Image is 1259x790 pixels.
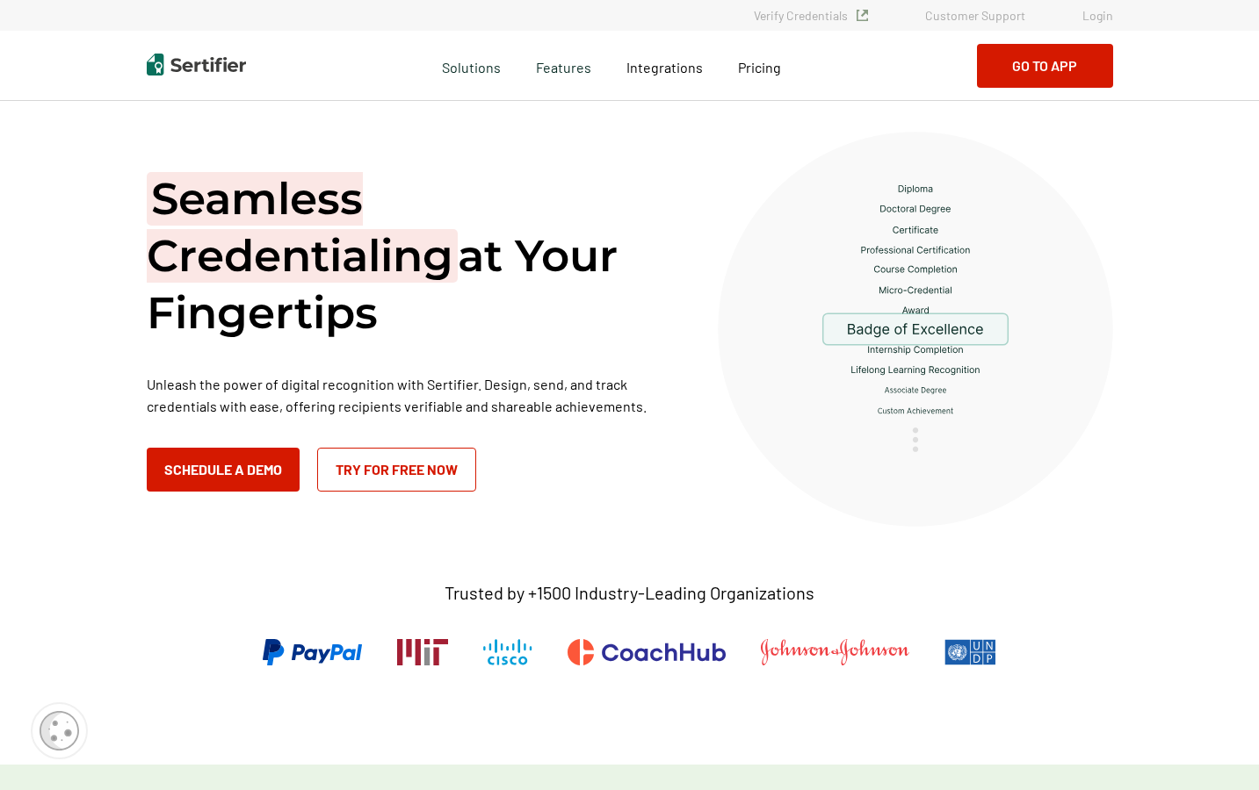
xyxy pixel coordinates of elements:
img: CoachHub [568,639,726,665]
img: Johnson & Johnson [761,639,908,665]
img: Massachusetts Institute of Technology [397,639,448,665]
p: Trusted by +1500 Industry-Leading Organizations [445,582,814,604]
a: Login [1082,8,1113,23]
img: Verified [857,10,868,21]
span: Features [536,54,591,76]
p: Unleash the power of digital recognition with Sertifier. Design, send, and track credentials with... [147,373,674,417]
a: Try for Free Now [317,448,476,492]
button: Schedule a Demo [147,448,300,492]
a: Integrations [626,54,703,76]
a: Pricing [738,54,781,76]
span: Solutions [442,54,501,76]
img: Cookie Popup Icon [40,711,79,750]
span: Pricing [738,59,781,75]
img: Sertifier | Digital Credentialing Platform [147,54,246,75]
g: Associate Degree [885,387,946,394]
button: Go to App [977,44,1113,88]
img: UNDP [944,639,996,665]
img: PayPal [263,639,362,665]
span: Seamless Credentialing [147,172,458,283]
img: Cisco [483,639,532,665]
a: Verify Credentials [754,8,868,23]
span: Integrations [626,59,703,75]
h1: at Your Fingertips [147,170,674,341]
a: Customer Support [925,8,1025,23]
